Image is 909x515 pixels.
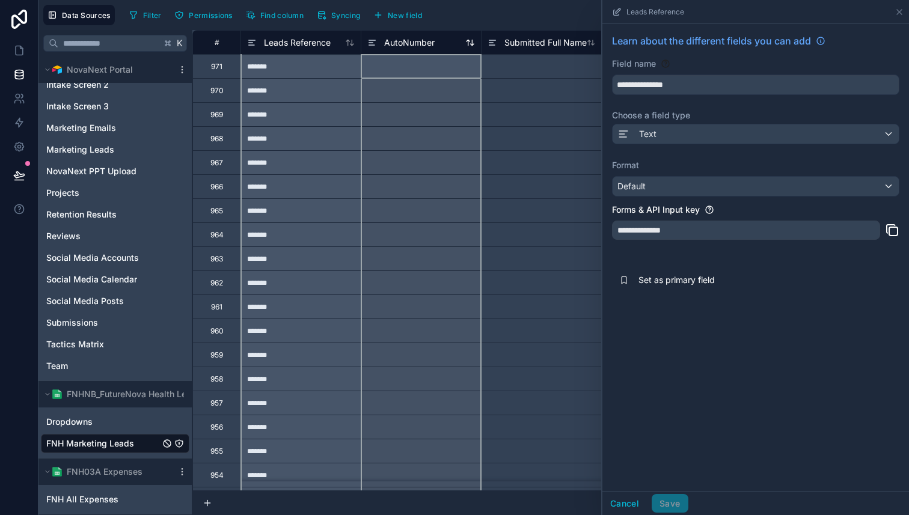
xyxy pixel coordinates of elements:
div: 963 [210,254,223,264]
div: 958 [210,374,223,384]
button: Set as primary field [612,267,899,293]
button: New field [369,6,426,24]
span: Text [639,128,656,140]
label: Field name [612,58,656,70]
div: 971 [211,62,222,72]
div: 964 [210,230,224,240]
button: Text [612,124,899,144]
span: Submitted Full Name [504,37,587,49]
span: Permissions [189,11,232,20]
button: Filter [124,6,166,24]
span: Data Sources [62,11,111,20]
div: 959 [210,350,223,360]
div: 968 [210,134,223,144]
div: 967 [210,158,223,168]
button: Syncing [313,6,364,24]
span: K [176,39,184,47]
button: Default [612,176,899,197]
div: 955 [210,446,223,456]
button: Permissions [170,6,236,24]
div: 960 [210,326,224,336]
span: AutoNumber [384,37,435,49]
span: Leads Reference [264,37,331,49]
button: Data Sources [43,5,115,25]
span: Syncing [331,11,360,20]
div: # [202,38,231,47]
span: Find column [260,11,304,20]
span: Set as primary field [638,274,812,286]
a: Permissions [170,6,241,24]
div: 970 [210,86,224,96]
span: Default [617,181,646,191]
div: 962 [210,278,223,288]
span: Filter [143,11,162,20]
div: 969 [210,110,223,120]
button: Find column [242,6,308,24]
div: 957 [210,398,223,408]
label: Forms & API Input key [612,204,700,216]
label: Choose a field type [612,109,899,121]
div: 961 [211,302,222,312]
div: 956 [210,422,223,432]
div: 954 [210,471,224,480]
label: Format [612,159,899,171]
button: Cancel [602,494,647,513]
span: New field [388,11,422,20]
div: 966 [210,182,223,192]
div: 965 [210,206,223,216]
a: Learn about the different fields you can add [612,34,825,48]
a: Syncing [313,6,369,24]
span: Learn about the different fields you can add [612,34,811,48]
